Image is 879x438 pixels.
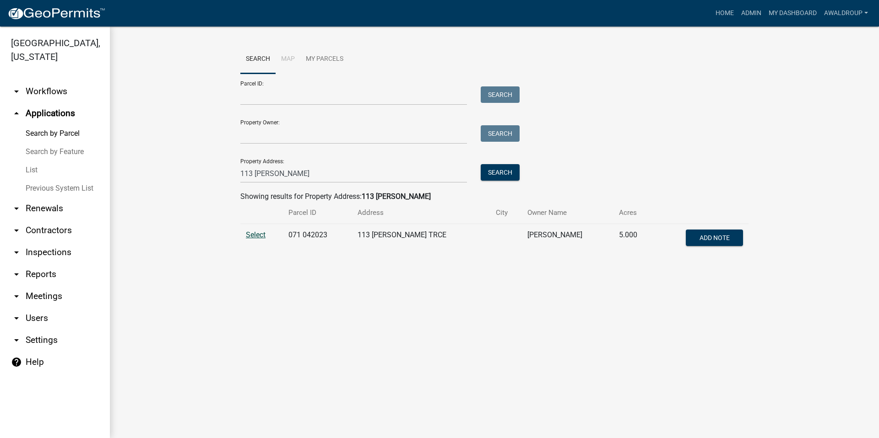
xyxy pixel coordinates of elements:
th: Owner Name [522,202,613,224]
i: arrow_drop_up [11,108,22,119]
a: Search [240,45,276,74]
button: Search [481,125,520,142]
div: Showing results for Property Address: [240,191,749,202]
td: 5.000 [613,224,654,254]
i: arrow_drop_down [11,86,22,97]
td: 071 042023 [283,224,352,254]
i: arrow_drop_down [11,247,22,258]
th: Address [352,202,490,224]
i: arrow_drop_down [11,269,22,280]
i: arrow_drop_down [11,203,22,214]
i: help [11,357,22,368]
strong: 113 [PERSON_NAME] [362,192,431,201]
a: Admin [738,5,765,22]
th: Acres [613,202,654,224]
button: Search [481,164,520,181]
i: arrow_drop_down [11,291,22,302]
i: arrow_drop_down [11,313,22,324]
th: Parcel ID [283,202,352,224]
td: [PERSON_NAME] [522,224,613,254]
span: Add Note [699,234,729,241]
i: arrow_drop_down [11,225,22,236]
td: 113 [PERSON_NAME] TRCE [352,224,490,254]
th: City [490,202,522,224]
a: My Parcels [300,45,349,74]
button: Search [481,86,520,103]
i: arrow_drop_down [11,335,22,346]
a: Select [246,230,266,239]
a: My Dashboard [765,5,820,22]
button: Add Note [686,230,743,246]
a: Home [712,5,738,22]
a: awaldroup [820,5,872,22]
